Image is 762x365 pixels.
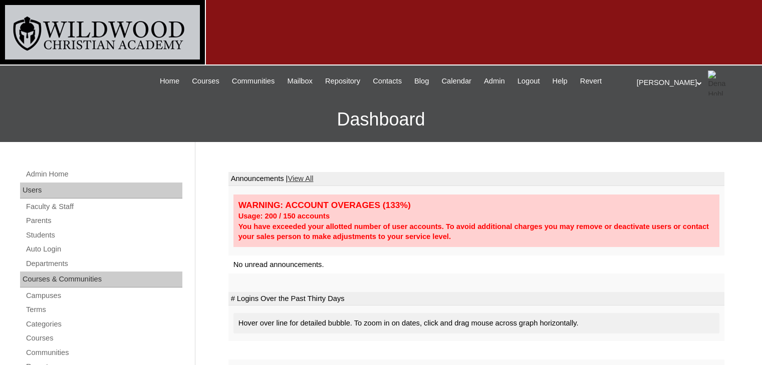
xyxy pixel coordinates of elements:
[580,75,602,87] span: Revert
[553,75,568,87] span: Help
[25,303,182,316] a: Terms
[637,70,752,95] div: [PERSON_NAME]
[320,75,365,87] a: Repository
[442,75,471,87] span: Calendar
[373,75,402,87] span: Contacts
[25,243,182,255] a: Auto Login
[548,75,573,87] a: Help
[513,75,545,87] a: Logout
[25,214,182,227] a: Parents
[20,271,182,287] div: Courses & Communities
[25,257,182,270] a: Departments
[20,182,182,198] div: Users
[155,75,184,87] a: Home
[228,172,724,186] td: Announcements |
[288,174,313,182] a: View All
[228,292,724,306] td: # Logins Over the Past Thirty Days
[232,75,275,87] span: Communities
[325,75,360,87] span: Repository
[282,75,318,87] a: Mailbox
[187,75,224,87] a: Courses
[25,200,182,213] a: Faculty & Staff
[368,75,407,87] a: Contacts
[5,97,757,142] h3: Dashboard
[409,75,434,87] a: Blog
[233,313,719,333] div: Hover over line for detailed bubble. To zoom in on dates, click and drag mouse across graph horiz...
[287,75,313,87] span: Mailbox
[238,212,330,220] strong: Usage: 200 / 150 accounts
[227,75,280,87] a: Communities
[25,332,182,344] a: Courses
[192,75,219,87] span: Courses
[25,346,182,359] a: Communities
[25,168,182,180] a: Admin Home
[414,75,429,87] span: Blog
[708,70,733,95] img: Dena Hohl
[25,289,182,302] a: Campuses
[238,199,714,211] div: WARNING: ACCOUNT OVERAGES (133%)
[518,75,540,87] span: Logout
[437,75,476,87] a: Calendar
[575,75,607,87] a: Revert
[238,221,714,242] div: You have exceeded your allotted number of user accounts. To avoid additional charges you may remo...
[479,75,510,87] a: Admin
[484,75,505,87] span: Admin
[160,75,179,87] span: Home
[228,255,724,274] td: No unread announcements.
[25,229,182,241] a: Students
[5,5,200,59] img: logo-white.png
[25,318,182,330] a: Categories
